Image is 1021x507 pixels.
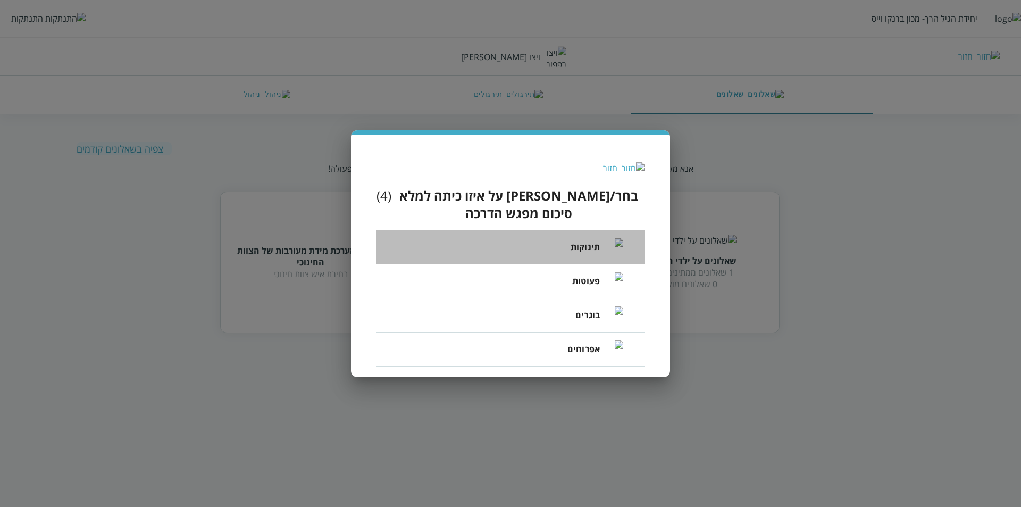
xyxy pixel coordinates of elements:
span: פעוטות [572,275,600,287]
span: אפרוחים [567,343,600,355]
span: בוגרים [575,309,600,321]
img: בוגרים [606,306,623,323]
div: ( 4 ) [376,187,391,222]
h3: בחר/[PERSON_NAME] על איזו כיתה למלא סיכום מפגש הדרכה [392,187,645,222]
img: חזור [622,162,645,174]
div: חזור [603,162,617,174]
img: פעוטות [606,272,623,289]
img: אפרוחים [606,340,623,358]
img: תינוקות [606,238,623,255]
span: תינוקות [571,240,600,253]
